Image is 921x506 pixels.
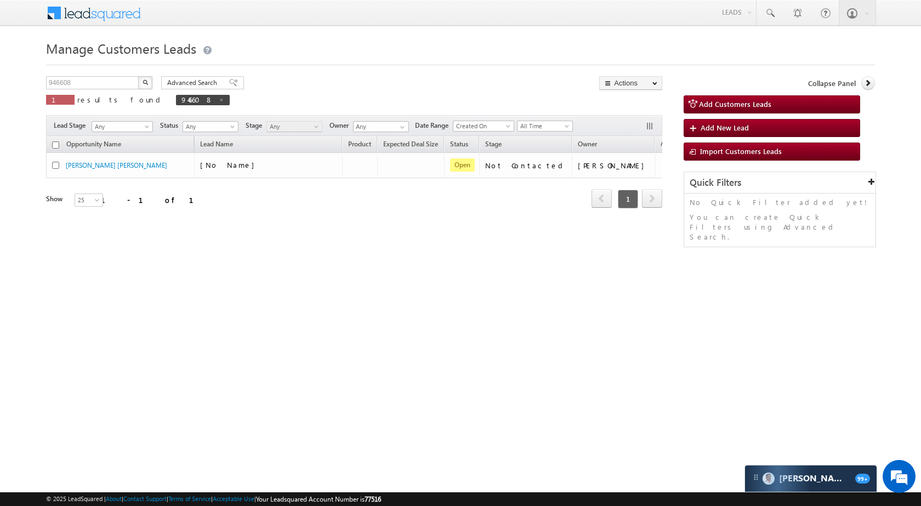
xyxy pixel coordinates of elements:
img: Carter [763,473,775,485]
a: Status [445,138,474,152]
span: Lead Name [195,138,238,152]
img: Search [143,79,148,85]
span: Any [92,122,149,132]
span: Advanced Search [167,78,220,88]
span: Product [348,140,371,148]
span: Any [267,122,319,132]
span: Open [450,158,475,172]
a: Terms of Service [168,495,211,502]
div: carter-dragCarter[PERSON_NAME]99+ [744,465,877,492]
span: Owner [329,121,353,130]
a: All Time [517,121,573,132]
span: Stage [485,140,502,148]
a: Show All Items [394,122,408,133]
span: Lead Stage [54,121,90,130]
a: About [106,495,122,502]
a: [PERSON_NAME] [PERSON_NAME] [66,161,167,169]
p: You can create Quick Filters using Advanced Search. [690,212,870,242]
input: Type to Search [353,121,409,132]
span: Any [183,122,235,132]
p: No Quick Filter added yet! [690,197,870,207]
span: Carter [779,473,850,484]
span: Collapse Panel [808,78,856,88]
div: Show [46,194,66,204]
span: Date Range [415,121,453,130]
span: Expected Deal Size [383,140,438,148]
span: Your Leadsquared Account Number is [256,495,381,503]
a: Contact Support [123,495,167,502]
a: Stage [480,138,507,152]
a: 25 [75,194,103,207]
span: prev [592,189,612,208]
span: Add New Lead [701,123,749,132]
div: Quick Filters [684,172,875,194]
a: Created On [453,121,514,132]
span: Add Customers Leads [699,99,771,109]
a: Expected Deal Size [378,138,444,152]
a: next [642,190,662,208]
span: [No Name] [200,160,260,169]
span: Actions [655,138,688,152]
a: Acceptable Use [213,495,254,502]
span: All Time [518,121,570,131]
button: Actions [599,76,662,90]
span: Created On [453,121,510,131]
span: 99+ [855,474,870,484]
span: © 2025 LeadSquared | | | | | [46,494,381,504]
a: Opportunity Name [61,138,127,152]
a: Any [92,121,153,132]
span: results found [77,95,164,104]
a: Any [266,121,322,132]
input: Check all records [52,141,59,149]
a: prev [592,190,612,208]
span: next [642,189,662,208]
span: Manage Customers Leads [46,39,196,57]
span: 77516 [365,495,381,503]
span: Stage [246,121,266,130]
div: [PERSON_NAME] [578,161,650,170]
span: 25 [75,195,104,205]
span: 1 [52,95,69,104]
span: 946608 [181,95,213,104]
span: Status [160,121,183,130]
span: 1 [618,190,638,208]
div: 1 - 1 of 1 [101,194,207,206]
a: Any [183,121,238,132]
span: Opportunity Name [66,140,121,148]
div: Not Contacted [485,161,567,170]
img: carter-drag [752,473,760,482]
span: Import Customers Leads [700,146,782,156]
span: Owner [578,140,597,148]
